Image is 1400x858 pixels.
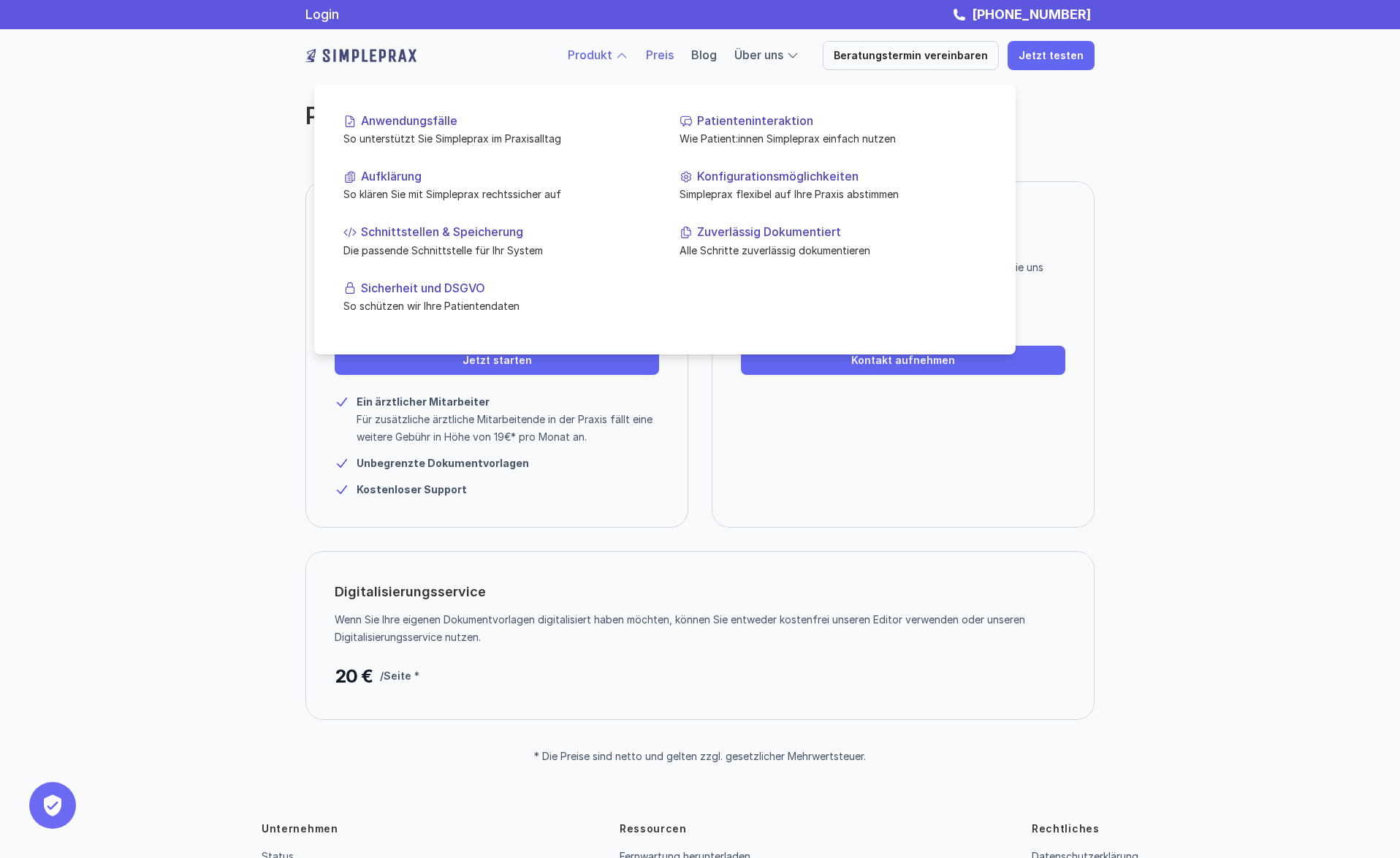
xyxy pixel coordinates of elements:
[361,281,650,295] p: Sicherheit und DSGVO
[568,48,612,62] a: Produkt
[691,48,717,62] a: Blog
[305,7,339,22] a: Login
[332,102,662,158] a: AnwendungsfälleSo unterstützt Sie Simpleprax im Praxisalltag
[380,667,419,685] p: /Seite *
[646,48,674,62] a: Preis
[332,213,662,269] a: Schnittstellen & SpeicherungDie passende Schnittstelle für Ihr System
[343,298,650,314] p: So schützen wir Ihre Patientendaten
[734,48,783,62] a: Über uns
[361,114,650,128] p: Anwendungsfälle
[343,131,650,146] p: So unterstützt Sie Simpleprax im Praxisalltag
[361,170,650,183] p: Aufklärung
[668,102,998,158] a: PatienteninteraktionWie Patient:innen Simpleprax einfach nutzen
[335,346,659,375] a: Jetzt starten
[332,158,662,213] a: AufklärungSo klären Sie mit Simpleprax rechtssicher auf
[668,213,998,269] a: Zuverlässig DokumentiertAlle Schritte zuverlässig dokumentieren
[335,611,1054,646] p: Wenn Sie Ihre eigenen Dokumentvorlagen digitalisiert haben möchten, können Sie entweder kostenfre...
[534,751,866,763] p: * Die Preise sind netto und gelten zzgl. gesetzlicher Mehrwertsteuer.
[823,41,999,70] a: Beratungstermin vereinbaren
[357,395,490,408] strong: Ein ärztlicher Mitarbeiter
[620,821,687,836] p: Ressourcen
[357,411,659,446] p: Für zusätzliche ärztliche Mitarbeitende in der Praxis fällt eine weitere Gebühr in Höhe von 19€* ...
[262,821,338,836] p: Unternehmen
[968,7,1095,22] a: [PHONE_NUMBER]
[1032,821,1100,836] p: Rechtliches
[697,225,986,239] p: Zuverlässig Dokumentiert
[335,661,373,691] p: 20 €
[851,354,955,367] p: Kontakt aufnehmen
[305,102,853,130] h2: Preis
[361,225,650,239] p: Schnittstellen & Speicherung
[357,457,529,469] strong: Unbegrenzte Dokumentvorlagen
[332,269,662,324] a: Sicherheit und DSGVOSo schützen wir Ihre Patientendaten
[741,346,1065,375] a: Kontakt aufnehmen
[668,158,998,213] a: KonfigurationsmöglichkeitenSimpleprax flexibel auf Ihre Praxis abstimmen
[343,186,650,202] p: So klären Sie mit Simpleprax rechtssicher auf
[680,242,986,257] p: Alle Schritte zuverlässig dokumentieren
[972,7,1091,22] strong: [PHONE_NUMBER]
[463,354,532,367] p: Jetzt starten
[697,170,986,183] p: Konfigurationsmöglichkeiten
[335,580,486,604] p: Digitalisierungsservice
[680,131,986,146] p: Wie Patient:innen Simpleprax einfach nutzen
[680,186,986,202] p: Simpleprax flexibel auf Ihre Praxis abstimmen
[1019,50,1084,62] p: Jetzt testen
[343,242,650,257] p: Die passende Schnittstelle für Ihr System
[357,483,467,496] strong: Kostenloser Support
[834,50,988,62] p: Beratungstermin vereinbaren
[1008,41,1095,70] a: Jetzt testen
[697,114,986,128] p: Patienteninteraktion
